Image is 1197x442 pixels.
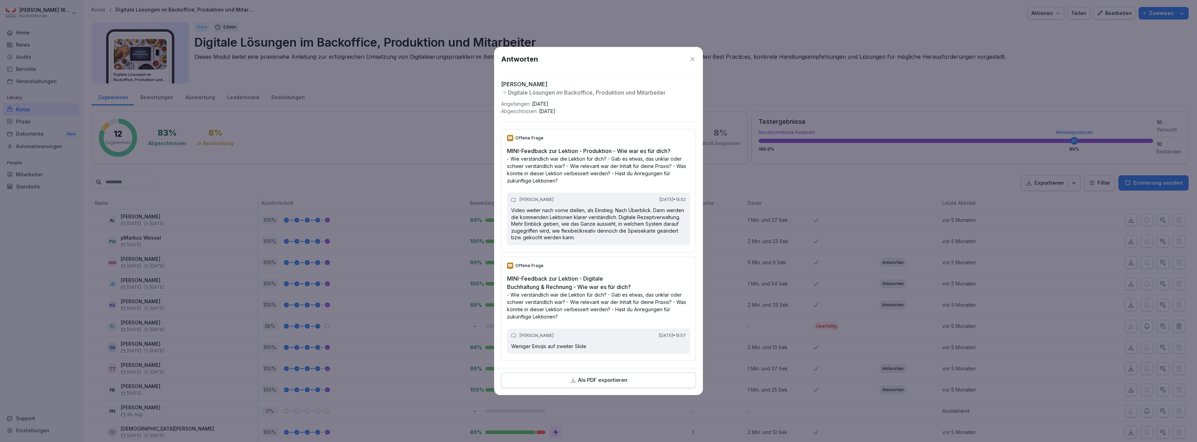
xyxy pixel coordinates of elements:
[507,147,690,155] h2: MINI-Feedback zur Lektion - Produktion - Wie war es für dich?
[520,333,554,339] p: [PERSON_NAME]
[578,376,627,384] p: Als PDF exportieren
[515,135,544,141] p: Offene Frage
[508,88,666,97] p: Digitale Lösungen im Backoffice, Produktion und Mitarbeiter
[501,107,555,115] p: Abgeschlossen :
[501,54,538,64] h1: Antworten
[507,291,690,320] p: - Wie verständlich war die Lektion für dich? - Gab es etwas, das unklar oder schwer verständlich ...
[515,263,544,269] p: Offene Frage
[507,274,690,291] h2: MINI-Feedback zur Lektion - Digitale Buchhaltung & Rechnung - Wie war es für dich?
[532,101,548,107] span: [DATE]
[511,207,686,241] p: Video weiter nach vorne stellen, als Einstieg. Nach Überblick. Dann werden die kommenden Lektione...
[539,108,555,114] span: [DATE]
[501,80,666,88] p: [PERSON_NAME]
[659,333,686,339] p: [DATE] • 15:57
[520,197,554,203] p: [PERSON_NAME]
[511,343,686,350] p: Weniger Emojis auf zweiter Slide
[501,100,555,107] p: Angefangen :
[507,155,690,184] p: - Wie verständlich war die Lektion für dich? - Gab es etwas, das unklar oder schwer verständlich ...
[659,197,686,203] p: [DATE] • 15:52
[501,372,696,388] button: Als PDF exportieren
